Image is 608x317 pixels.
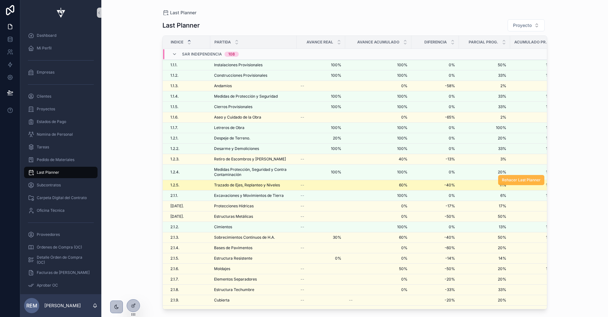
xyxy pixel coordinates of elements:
a: 100% [510,62,556,68]
span: Aseo y Cuidado de la Obra [214,115,261,120]
a: Andamios [214,83,293,88]
a: 2.1.3. [170,235,206,240]
a: 100% [301,170,341,175]
a: -40% [415,183,455,188]
span: 100% [349,193,408,198]
a: 100% [510,224,556,230]
a: 100% [349,73,408,78]
a: 0% [415,146,455,151]
a: Detalle Órden de Compra (OC) [24,254,98,266]
a: 100% [510,73,556,78]
span: 50% [463,235,506,240]
span: 1.2.1. [170,136,178,141]
a: 13% [463,224,506,230]
a: Construcciones Provisionales [214,73,293,78]
span: 100% [349,125,408,130]
a: -- [301,83,341,88]
span: -- [301,204,304,209]
a: 0% [415,170,455,175]
a: -- [301,183,341,188]
a: Medidas de Protección y Seguridad [214,94,293,99]
a: 1.1.5. [170,104,206,109]
a: 0% [415,94,455,99]
span: 0% [349,115,408,120]
a: Subcontratos [24,179,98,191]
a: Estados de Pago [24,116,98,127]
a: 40% [349,157,408,162]
a: Cimientos [214,224,293,230]
span: 100% [349,104,408,109]
a: 100% [301,104,341,109]
a: 20% [301,136,341,141]
a: 0% [415,125,455,130]
span: 1.2.3. [170,157,179,162]
a: 100% [301,73,341,78]
a: 1.1.1. [170,62,206,68]
a: 0% [349,256,408,261]
a: 2.1.1. [170,193,206,198]
a: 50% [463,62,506,68]
a: 100% [510,104,556,109]
span: 2.1.4. [170,245,179,250]
a: 33% [463,104,506,109]
span: Medidas Protección, Seguridad y Contra Contaminación [214,167,293,177]
span: Empresas [37,70,54,75]
span: 2.1.3. [170,235,179,240]
span: Cimientos [214,224,232,230]
a: 60% [349,235,408,240]
a: 1.1.7. [170,125,206,130]
a: [DATE]. [170,204,206,209]
span: 100% [349,170,408,175]
span: -- [301,183,304,188]
a: 1.1.3. [170,83,206,88]
span: -- [301,83,304,88]
a: 100% [510,136,556,141]
a: 1.2.4. [170,170,206,175]
span: 58% [510,83,556,88]
a: 0% [415,104,455,109]
a: Tareas [24,141,98,153]
a: 1.2.2. [170,146,206,151]
span: [DATE]. [170,204,184,209]
span: -65% [415,115,455,120]
a: 100% [301,94,341,99]
a: Desarme y Demoliciones [214,146,293,151]
span: 33% [463,146,506,151]
a: 100% [510,94,556,99]
a: -- [301,224,341,230]
span: -58% [415,83,455,88]
a: 1.2.1. [170,136,206,141]
span: Subcontratos [37,183,61,188]
span: 50% [510,214,556,219]
a: Despeje de Terreno. [214,136,293,141]
span: Proyectos [37,107,55,112]
span: Nomina de Personal [37,132,73,137]
span: 20% [463,136,506,141]
a: 20% [463,170,506,175]
span: Excavaciones y Movimientos de Tierra [214,193,284,198]
span: [DATE]. [170,214,184,219]
span: Proveedores [37,232,60,237]
span: 0% [415,193,455,198]
a: Proveedores [24,229,98,240]
span: Instalaciones Provisionales [214,62,263,68]
span: Trazado de Ejes, Replanteo y Niveles [214,183,280,188]
a: 0% [415,224,455,230]
span: -- [301,224,304,230]
a: 1.1.4. [170,94,206,99]
span: 20% [463,245,506,250]
a: 30% [301,235,341,240]
span: -60% [415,245,455,250]
a: 60% [349,183,408,188]
a: 100% [349,224,408,230]
a: -- [301,193,341,198]
span: Estados de Pago [37,119,66,124]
